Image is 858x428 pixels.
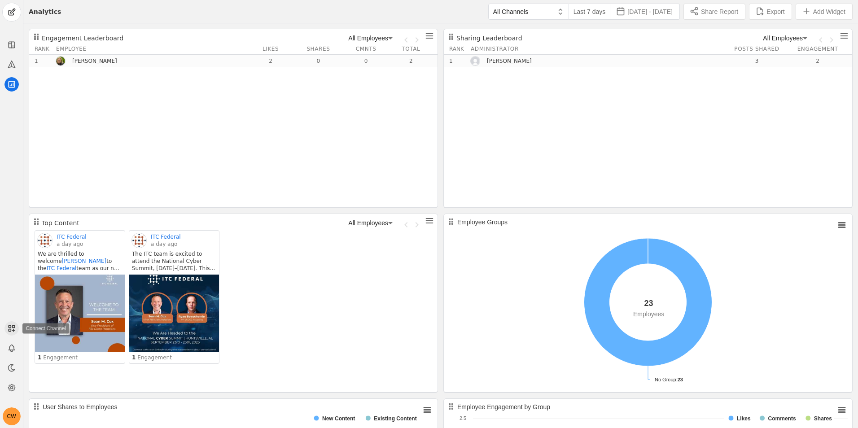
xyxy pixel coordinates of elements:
span: Engagement [137,354,172,361]
a: a day ago [57,240,87,248]
div: Number of Posts Shared with Employees [725,44,789,54]
text: User Shares to Employees [43,403,118,411]
div: Sharing Leaderboard [456,34,522,43]
img: unknown-user-light.svg [471,57,480,66]
div: Total Engagements [390,44,438,54]
pre: The ITC team is excited to attend the National Cyber Summit, [DATE]–[DATE]. This year’s agenda di... [132,250,216,272]
a: ITC Federal [47,265,77,271]
span: Export [766,7,784,16]
a: ITC Federal [57,233,87,240]
span: All Employees [763,35,803,42]
div: Analytics [29,7,61,16]
a: ITC Federal [151,233,181,240]
img: undefined [35,275,125,352]
button: CW [3,407,21,425]
text: 2.5 [460,415,466,421]
div: 1 [132,354,136,361]
text: New Content [322,415,355,422]
div: Employee Rank [29,44,56,54]
button: Add Widget [796,4,853,20]
button: Share Report [683,4,745,20]
div: Comments [342,44,390,54]
span: All Channels [493,8,529,15]
span: All Employees [348,35,388,42]
span: Engagement [43,354,78,361]
img: cache [38,233,52,248]
text: Likes [737,415,751,422]
strong: 23 [644,299,653,308]
div: Diana West [72,57,151,65]
span: Last 7 days [573,7,606,16]
app-icon-button: Chart context menu [425,216,434,228]
text: Shares [814,415,832,422]
div: Employees [633,310,664,319]
span: Add Widget [813,7,845,16]
div: Top Content [42,218,79,227]
tspan: 23 [678,377,683,382]
app-icon-button: Chart context menu [425,31,434,44]
img: cache [56,57,65,66]
text: Comments [768,415,796,422]
span: All Employees [348,219,388,227]
button: Export [749,4,792,20]
text: No Group: [655,377,683,382]
span: Share Report [701,7,738,16]
pre: We are thrilled to welcome to the team as our new Vice President of FBI Client Relations! [PERSON... [38,250,122,272]
div: 1 [38,354,41,361]
div: Engagement Leaderboard [42,34,123,43]
button: [DATE] - [DATE] [610,4,680,20]
svg: Employee Groups [444,214,852,392]
text: Employee Groups [457,218,508,226]
div: Connect Channel [22,323,71,334]
app-icon-button: Chart context menu [840,31,849,44]
div: Employee Name [56,44,247,54]
a: [PERSON_NAME] [62,258,107,264]
a: ITC Federala day agoWe are thrilled to welcome[PERSON_NAME]to theITC Federalteam as our new Vice ... [35,230,125,364]
div: User Rank [444,44,471,54]
button: Last 7 days [569,4,611,20]
a: ITC Federala day agoThe ITC team is excited to attend the National Cyber Summit, [DATE]–[DATE]. T... [129,230,219,364]
img: undefined [129,275,219,352]
text: Employee Engagement by Group [457,403,550,411]
div: Carrie Marcantuono [487,57,566,65]
div: Likes [247,44,294,54]
img: cache [132,233,146,248]
text: Existing Content [374,415,416,422]
div: Shares [294,44,342,54]
a: a day ago [151,240,181,248]
span: [DATE] - [DATE] [627,7,673,16]
div: Employee Engagement [788,44,852,54]
div: User Name [471,44,725,54]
